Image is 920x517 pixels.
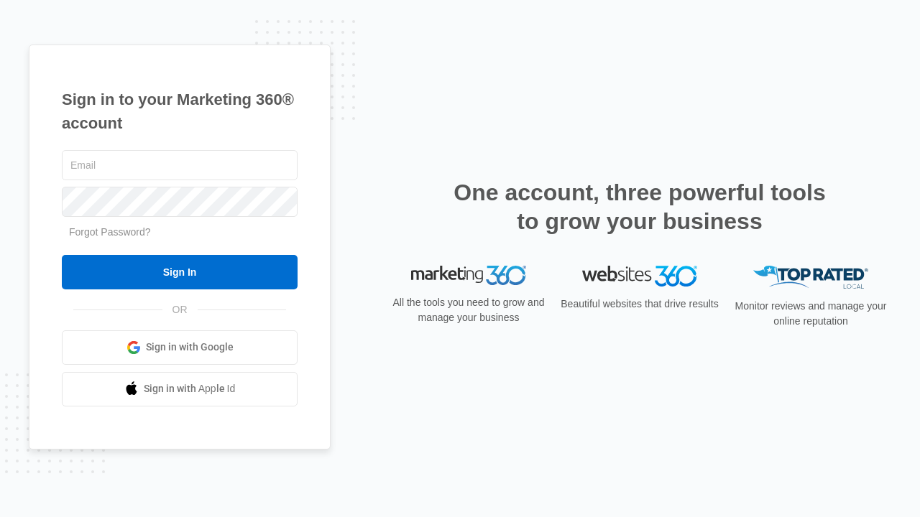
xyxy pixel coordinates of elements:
[144,381,236,396] span: Sign in with Apple Id
[411,266,526,286] img: Marketing 360
[730,299,891,329] p: Monitor reviews and manage your online reputation
[62,372,298,406] a: Sign in with Apple Id
[559,297,720,312] p: Beautiful websites that drive results
[753,266,868,289] img: Top Rated Local
[146,340,234,355] span: Sign in with Google
[62,88,298,135] h1: Sign in to your Marketing 360® account
[162,302,198,317] span: OR
[449,178,830,236] h2: One account, three powerful tools to grow your business
[62,255,298,289] input: Sign In
[62,150,298,180] input: Email
[388,295,549,325] p: All the tools you need to grow and manage your business
[582,266,697,287] img: Websites 360
[69,226,151,238] a: Forgot Password?
[62,330,298,365] a: Sign in with Google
